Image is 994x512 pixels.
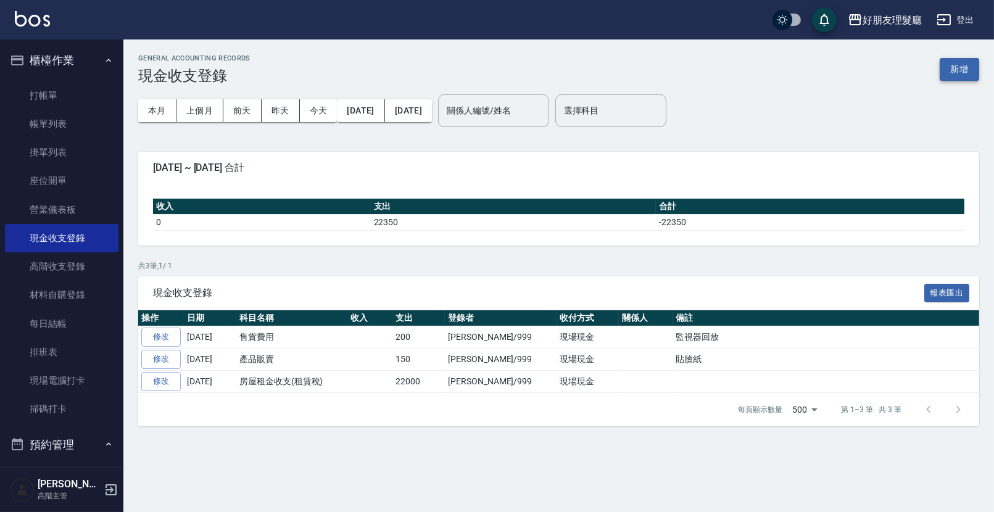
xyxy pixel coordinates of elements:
th: 收付方式 [557,310,619,326]
button: 新增 [940,58,979,81]
td: 現場現金 [557,326,619,349]
a: 預約管理 [5,465,118,493]
td: [DATE] [184,370,236,392]
button: 上個月 [176,99,223,122]
td: 現場現金 [557,370,619,392]
th: 支出 [392,310,445,326]
span: 現金收支登錄 [153,287,924,299]
a: 營業儀表板 [5,196,118,224]
a: 帳單列表 [5,110,118,138]
p: 高階主管 [38,490,101,502]
div: 好朋友理髮廳 [863,12,922,28]
td: [PERSON_NAME]/999 [445,370,557,392]
button: [DATE] [385,99,432,122]
a: 修改 [141,372,181,391]
td: 產品販賣 [236,349,347,371]
a: 座位開單 [5,167,118,195]
a: 材料自購登錄 [5,281,118,309]
td: 22350 [371,214,656,230]
th: 收入 [153,199,371,215]
a: 掛單列表 [5,138,118,167]
a: 修改 [141,328,181,347]
a: 打帳單 [5,81,118,110]
a: 新增 [940,63,979,75]
th: 登錄者 [445,310,557,326]
th: 日期 [184,310,236,326]
th: 關係人 [619,310,673,326]
td: [PERSON_NAME]/999 [445,349,557,371]
h5: [PERSON_NAME] [38,478,101,490]
p: 每頁顯示數量 [738,404,782,415]
p: 第 1–3 筆 共 3 筆 [842,404,901,415]
a: 排班表 [5,338,118,366]
th: 合計 [656,199,964,215]
th: 備註 [673,310,979,326]
button: 今天 [300,99,338,122]
td: 房屋租金收支(租賃稅) [236,370,347,392]
p: 共 3 筆, 1 / 1 [138,260,979,271]
h2: GENERAL ACCOUNTING RECORDS [138,54,251,62]
button: 好朋友理髮廳 [843,7,927,33]
button: 本月 [138,99,176,122]
button: 前天 [223,99,262,122]
td: 22000 [392,370,445,392]
button: 登出 [932,9,979,31]
a: 現場電腦打卡 [5,366,118,395]
img: Logo [15,11,50,27]
td: 售貨費用 [236,326,347,349]
th: 科目名稱 [236,310,347,326]
td: 現場現金 [557,349,619,371]
button: 櫃檯作業 [5,44,118,76]
td: [DATE] [184,326,236,349]
td: 監視器回放 [673,326,979,349]
th: 操作 [138,310,184,326]
span: [DATE] ~ [DATE] 合計 [153,162,964,174]
td: 150 [392,349,445,371]
td: 0 [153,214,371,230]
button: save [812,7,837,32]
th: 支出 [371,199,656,215]
td: 貼臉紙 [673,349,979,371]
img: Person [10,477,35,502]
th: 收入 [347,310,392,326]
button: 報表匯出 [924,284,970,303]
div: 500 [787,393,822,426]
button: 昨天 [262,99,300,122]
a: 修改 [141,350,181,369]
a: 高階收支登錄 [5,252,118,281]
td: [DATE] [184,349,236,371]
a: 每日結帳 [5,310,118,338]
td: 200 [392,326,445,349]
button: 預約管理 [5,429,118,461]
a: 現金收支登錄 [5,224,118,252]
a: 報表匯出 [924,286,970,298]
h3: 現金收支登錄 [138,67,251,85]
td: -22350 [656,214,964,230]
button: [DATE] [337,99,384,122]
td: [PERSON_NAME]/999 [445,326,557,349]
a: 掃碼打卡 [5,395,118,423]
